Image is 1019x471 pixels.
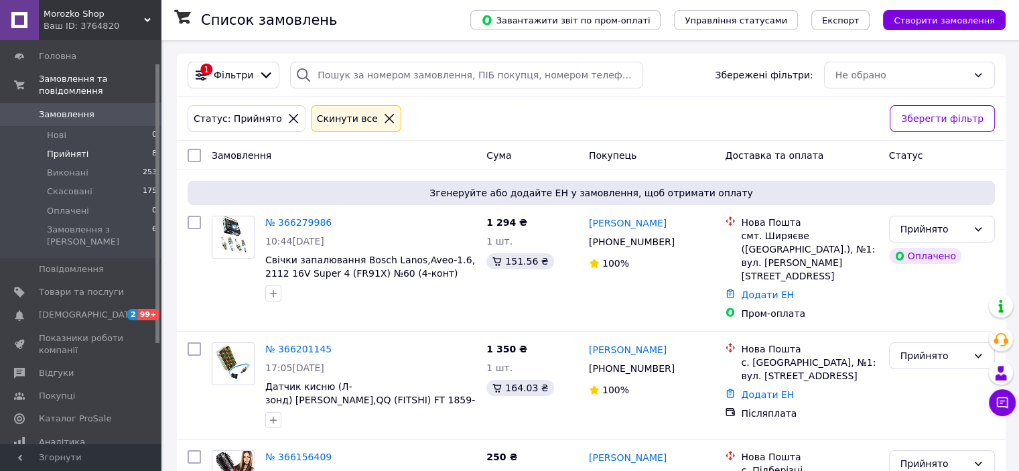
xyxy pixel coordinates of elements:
span: 1 294 ₴ [486,217,527,228]
span: Замовлення з [PERSON_NAME] [47,224,152,248]
span: Фільтри [214,68,253,82]
span: 10:44[DATE] [265,236,324,247]
a: Фото товару [212,342,255,385]
span: Доставка та оплата [725,150,823,161]
span: Morozko Shop [44,8,144,20]
span: Головна [39,50,76,62]
span: Створити замовлення [894,15,995,25]
a: Датчик кисню (Л-зонд) [PERSON_NAME],QQ (FITSHI) FT 1859-88LC [265,381,475,419]
div: [PHONE_NUMBER] [586,232,677,251]
span: Замовлення та повідомлення [39,73,161,97]
span: 99+ [138,309,160,320]
button: Управління статусами [674,10,798,30]
span: Покупці [39,390,75,402]
a: Додати ЕН [741,289,794,300]
div: Нова Пошта [741,450,878,464]
span: 175 [143,186,157,198]
button: Чат з покупцем [989,389,1016,416]
h1: Список замовлень [201,12,337,28]
span: [DEMOGRAPHIC_DATA] [39,309,138,321]
a: Свічки запалювання Bosсh Lanos,Aveo-1.6, 2112 16V Super 4 (FR91X) №60 (4-конт) BOSCH [265,255,475,292]
span: Статус [889,150,923,161]
span: Товари та послуги [39,286,124,298]
span: Скасовані [47,186,92,198]
a: Створити замовлення [870,14,1006,25]
span: 100% [602,385,629,395]
div: [PHONE_NUMBER] [586,359,677,378]
span: Показники роботи компанії [39,332,124,356]
span: 0 [152,205,157,217]
span: Покупець [589,150,636,161]
span: Нові [47,129,66,141]
button: Створити замовлення [883,10,1006,30]
img: Фото товару [212,216,254,258]
span: 1 шт. [486,236,513,247]
a: № 366279986 [265,217,332,228]
span: Каталог ProSale [39,413,111,425]
span: Замовлення [212,150,271,161]
span: 253 [143,167,157,179]
span: 0 [152,129,157,141]
button: Зберегти фільтр [890,105,995,132]
div: Прийнято [900,456,967,471]
a: Додати ЕН [741,389,794,400]
input: Пошук за номером замовлення, ПІБ покупця, номером телефону, Email, номером накладної [290,62,643,88]
span: Оплачені [47,205,89,217]
div: Нова Пошта [741,342,878,356]
span: Прийняті [47,148,88,160]
span: Cума [486,150,511,161]
button: Завантажити звіт по пром-оплаті [470,10,661,30]
a: № 366156409 [265,452,332,462]
span: 8 [152,148,157,160]
span: Експорт [822,15,860,25]
span: Зберегти фільтр [901,111,983,126]
span: Згенеруйте або додайте ЕН у замовлення, щоб отримати оплату [193,186,990,200]
img: Фото товару [212,343,254,385]
button: Експорт [811,10,870,30]
a: [PERSON_NAME] [589,216,667,230]
span: Відгуки [39,367,74,379]
a: [PERSON_NAME] [589,343,667,356]
span: 1 шт. [486,362,513,373]
div: Нова Пошта [741,216,878,229]
a: № 366201145 [265,344,332,354]
span: Повідомлення [39,263,104,275]
span: Замовлення [39,109,94,121]
span: Збережені фільтри: [715,68,813,82]
span: Управління статусами [685,15,787,25]
span: 100% [602,258,629,269]
div: Пром-оплата [741,307,878,320]
div: с. [GEOGRAPHIC_DATA], №1: вул. [STREET_ADDRESS] [741,356,878,383]
span: Виконані [47,167,88,179]
div: Прийнято [900,222,967,237]
div: 151.56 ₴ [486,253,553,269]
span: Завантажити звіт по пром-оплаті [481,14,650,26]
div: Статус: Прийнято [191,111,285,126]
div: Оплачено [889,248,961,264]
div: Прийнято [900,348,967,363]
span: 17:05[DATE] [265,362,324,373]
div: Післяплата [741,407,878,420]
a: [PERSON_NAME] [589,451,667,464]
span: 2 [127,309,138,320]
div: смт. Ширяєве ([GEOGRAPHIC_DATA].), №1: вул. [PERSON_NAME][STREET_ADDRESS] [741,229,878,283]
div: Cкинути все [314,111,381,126]
div: 164.03 ₴ [486,380,553,396]
span: 250 ₴ [486,452,517,462]
div: Ваш ID: 3764820 [44,20,161,32]
div: Не обрано [835,68,967,82]
span: Аналітика [39,436,85,448]
span: 6 [152,224,157,248]
span: 1 350 ₴ [486,344,527,354]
